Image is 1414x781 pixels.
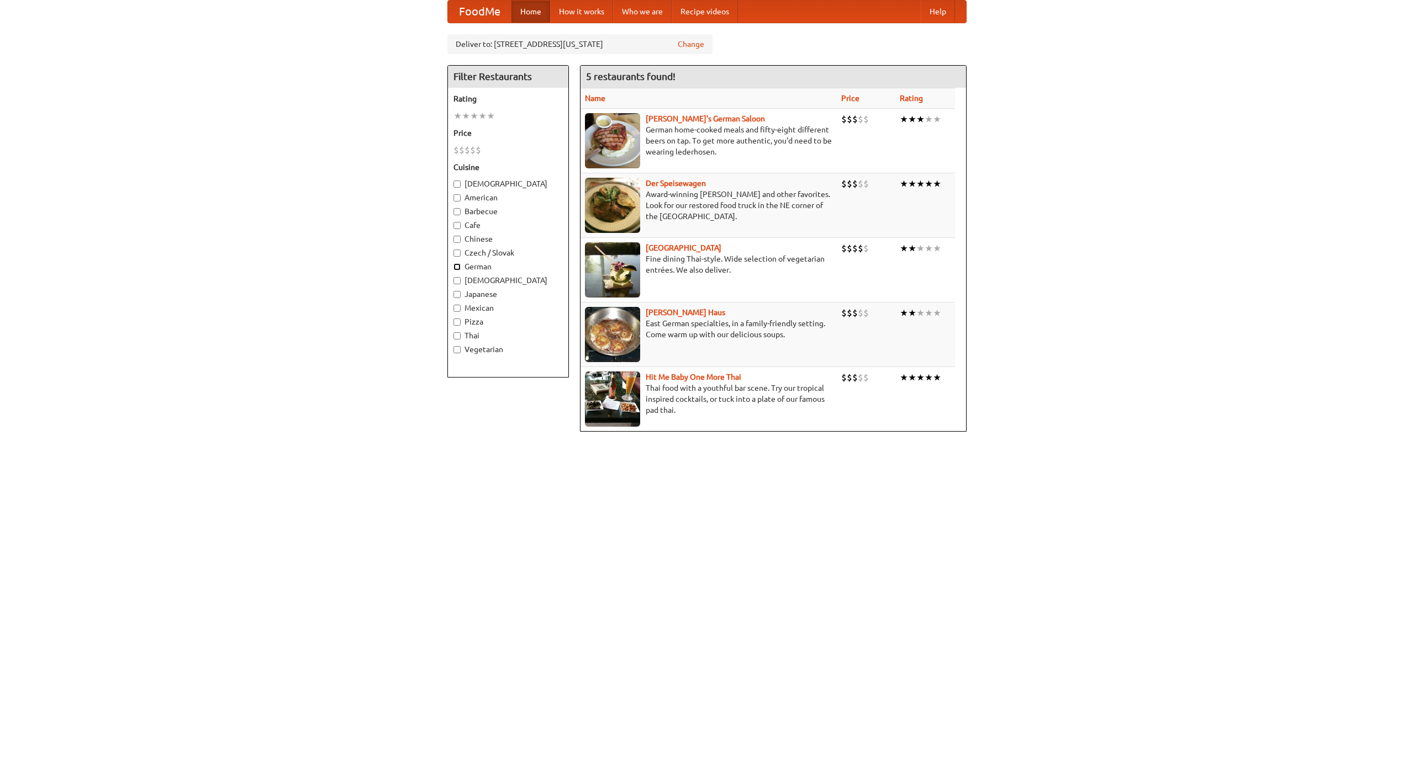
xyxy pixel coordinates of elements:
input: American [453,194,461,201]
p: Fine dining Thai-style. Wide selection of vegetarian entrées. We also deliver. [585,253,832,275]
li: $ [863,178,869,190]
li: ★ [470,110,478,122]
a: [PERSON_NAME] Haus [646,308,725,317]
label: Japanese [453,289,563,300]
img: esthers.jpg [585,113,640,168]
input: Thai [453,332,461,339]
input: German [453,263,461,270]
a: How it works [550,1,613,23]
h5: Rating [453,93,563,104]
li: $ [852,371,858,384]
li: ★ [916,178,925,190]
li: ★ [933,242,941,254]
li: $ [852,307,858,319]
p: Thai food with a youthful bar scene. Try our tropical inspired cocktails, or tuck into a plate of... [585,382,832,416]
a: Rating [900,94,923,103]
li: $ [863,242,869,254]
li: ★ [908,178,916,190]
li: $ [847,113,852,125]
li: ★ [487,110,495,122]
li: $ [459,144,465,156]
label: [DEMOGRAPHIC_DATA] [453,275,563,286]
li: $ [476,144,481,156]
input: Chinese [453,236,461,243]
li: ★ [900,307,908,319]
h5: Cuisine [453,162,563,173]
a: Price [841,94,859,103]
li: ★ [900,178,908,190]
li: $ [841,178,847,190]
li: $ [841,242,847,254]
a: Hit Me Baby One More Thai [646,373,741,381]
li: $ [858,371,863,384]
li: ★ [925,113,933,125]
li: ★ [908,307,916,319]
input: Vegetarian [453,346,461,353]
li: ★ [900,371,908,384]
div: Deliver to: [STREET_ADDRESS][US_STATE] [447,34,713,54]
h4: Filter Restaurants [448,66,568,88]
li: $ [852,113,858,125]
label: Chinese [453,233,563,245]
a: Change [678,39,704,50]
li: ★ [900,242,908,254]
li: $ [858,242,863,254]
p: Award-winning [PERSON_NAME] and other favorites. Look for our restored food truck in the NE corne... [585,189,832,222]
label: Thai [453,330,563,341]
li: $ [453,144,459,156]
li: ★ [908,242,916,254]
li: ★ [925,307,933,319]
a: Name [585,94,605,103]
li: ★ [925,178,933,190]
p: East German specialties, in a family-friendly setting. Come warm up with our delicious soups. [585,318,832,340]
li: ★ [933,178,941,190]
li: ★ [933,113,941,125]
input: Cafe [453,222,461,229]
li: $ [847,371,852,384]
li: $ [858,178,863,190]
label: Barbecue [453,206,563,217]
input: Pizza [453,318,461,326]
li: ★ [925,242,933,254]
a: FoodMe [448,1,511,23]
li: $ [852,178,858,190]
li: $ [847,307,852,319]
li: ★ [916,113,925,125]
a: [PERSON_NAME]'s German Saloon [646,114,765,123]
a: Who we are [613,1,672,23]
label: Pizza [453,316,563,327]
input: Japanese [453,291,461,298]
label: Cafe [453,220,563,231]
input: Mexican [453,305,461,312]
a: Der Speisewagen [646,179,706,188]
li: ★ [908,371,916,384]
li: ★ [916,307,925,319]
li: $ [841,113,847,125]
label: Mexican [453,302,563,314]
a: Home [511,1,550,23]
a: Help [921,1,955,23]
label: American [453,192,563,203]
img: satay.jpg [585,242,640,297]
ng-pluralize: 5 restaurants found! [586,71,676,82]
input: Czech / Slovak [453,249,461,257]
img: kohlhaus.jpg [585,307,640,362]
li: $ [863,371,869,384]
li: $ [863,113,869,125]
img: speisewagen.jpg [585,178,640,233]
li: $ [841,307,847,319]
li: $ [847,178,852,190]
li: ★ [933,371,941,384]
li: $ [465,144,470,156]
li: ★ [933,307,941,319]
input: Barbecue [453,208,461,215]
li: $ [858,307,863,319]
b: [GEOGRAPHIC_DATA] [646,243,721,252]
li: ★ [462,110,470,122]
li: $ [852,242,858,254]
li: $ [841,371,847,384]
li: $ [470,144,476,156]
